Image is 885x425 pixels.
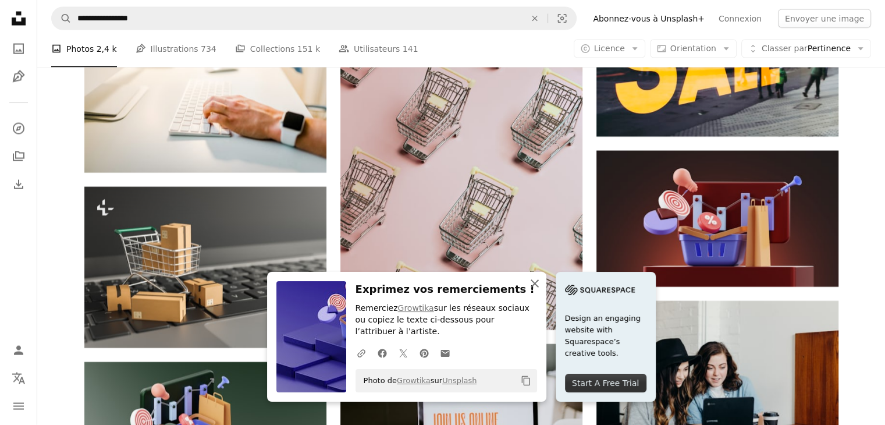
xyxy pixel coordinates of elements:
[596,213,838,224] a: une pile d’objets assis sur une table
[516,371,536,391] button: Copier dans le presse-papier
[7,339,30,362] a: Connexion / S’inscrire
[712,9,769,28] a: Connexion
[762,43,851,55] span: Pertinence
[84,87,326,97] a: person using iMac
[565,281,635,299] img: file-1705255347840-230a6ab5bca9image
[84,187,326,348] img: Gros plan du panier sur le clavier de l’ordinateur avec des boîtes d’expédition autour et de l’es...
[356,303,537,338] p: Remerciez sur les réseaux sociaux ou copiez le texte ci-dessous pour l’attribuer à l’artiste.
[356,281,537,298] h3: Exprimez vos remerciements !
[340,137,582,148] a: Un groupe de caddies assis sur une surface rose
[762,44,808,53] span: Classer par
[7,65,30,88] a: Illustrations
[7,173,30,196] a: Historique de téléchargement
[522,8,548,30] button: Effacer
[7,367,30,390] button: Langue
[7,37,30,61] a: Photos
[442,376,477,385] a: Unsplash
[7,395,30,418] button: Menu
[393,341,414,364] a: Partagez-leTwitter
[7,145,30,168] a: Collections
[556,272,656,402] a: Design an engaging website with Squarespace’s creative tools.Start A Free Trial
[741,40,871,58] button: Classer parPertinence
[358,371,477,390] span: Photo de sur
[372,341,393,364] a: Partagez-leFacebook
[594,44,625,53] span: Licence
[650,40,737,58] button: Orientation
[670,44,716,53] span: Orientation
[397,303,433,313] a: Growtika
[397,376,431,385] a: Growtika
[596,376,838,387] a: deux femmes assises près de la table à l’aide d’un ordinateur portable Samsung
[136,30,216,68] a: Illustrations 734
[565,374,646,392] div: Start A Free Trial
[778,9,871,28] button: Envoyer une image
[52,8,72,30] button: Rechercher sur Unsplash
[339,30,418,68] a: Utilisateurs 141
[201,42,216,55] span: 734
[51,7,577,30] form: Rechercher des visuels sur tout le site
[7,7,30,33] a: Accueil — Unsplash
[596,151,838,287] img: une pile d’objets assis sur une table
[403,42,418,55] span: 141
[586,9,712,28] a: Abonnez-vous à Unsplash+
[565,313,646,359] span: Design an engaging website with Squarespace’s creative tools.
[84,12,326,173] img: person using iMac
[414,341,435,364] a: Partagez-lePinterest
[297,42,320,55] span: 151 k
[235,30,320,68] a: Collections 151 k
[84,262,326,272] a: Gros plan du panier sur le clavier de l’ordinateur avec des boîtes d’expédition autour et de l’es...
[574,40,645,58] button: Licence
[7,117,30,140] a: Explorer
[548,8,576,30] button: Recherche de visuels
[435,341,456,364] a: Partager par mail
